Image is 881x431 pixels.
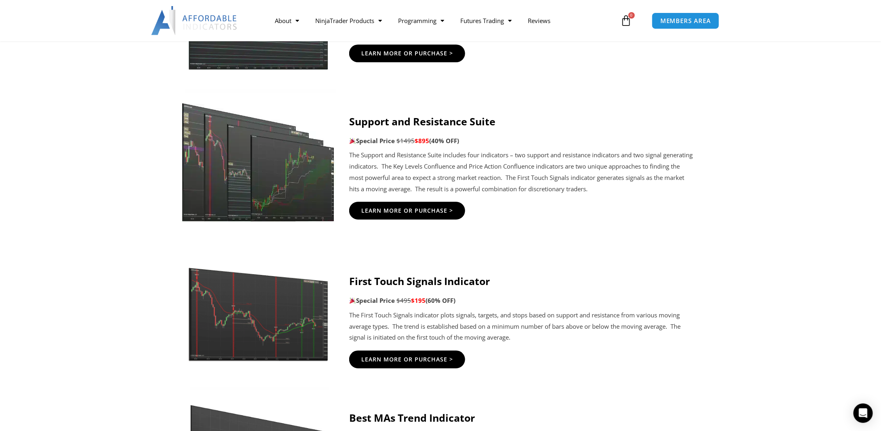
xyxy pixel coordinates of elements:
span: MEMBERS AREA [660,18,711,24]
a: Programming [390,11,452,30]
b: (40% OFF) [429,137,459,145]
span: Learn More Or Purchase > [361,51,453,56]
a: Learn More Or Purchase > [349,44,465,62]
a: Futures Trading [452,11,520,30]
span: Learn More Or Purchase > [361,208,453,213]
strong: Support and Resistance Suite [349,114,495,128]
a: NinjaTrader Products [307,11,390,30]
a: 0 [609,9,644,32]
span: $195 [411,296,426,304]
span: Learn More Or Purchase > [361,357,453,362]
img: 🎉 [350,138,356,144]
a: Reviews [520,11,559,30]
b: (60% OFF) [426,296,455,304]
strong: Best MAs Trend Indicator [349,411,475,425]
a: About [267,11,307,30]
strong: Special Price [349,137,395,145]
span: $895 [415,137,429,145]
strong: First Touch Signals Indicator [349,274,490,288]
nav: Menu [267,11,618,30]
p: The Support and Resistance Suite includes four indicators – two support and resistance indicators... [349,150,693,194]
img: LogoAI | Affordable Indicators – NinjaTrader [151,6,238,35]
span: $495 [396,296,411,304]
img: 🎉 [350,298,356,304]
div: Open Intercom Messenger [854,404,873,423]
span: $1495 [396,137,415,145]
p: The First Touch Signals indicator plots signals, targets, and stops based on support and resistan... [349,310,693,344]
span: 0 [628,12,635,19]
strong: Special Price [349,296,395,304]
a: Learn More Or Purchase > [349,351,465,368]
img: Support-and-Resistance-Suite-1jpg | Affordable Indicators – NinjaTrader [181,89,336,222]
a: Learn More Or Purchase > [349,202,465,220]
img: FirstTouchSignalsProductPage 1 | Affordable Indicators – NinjaTrader [188,257,329,362]
a: MEMBERS AREA [652,13,719,29]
